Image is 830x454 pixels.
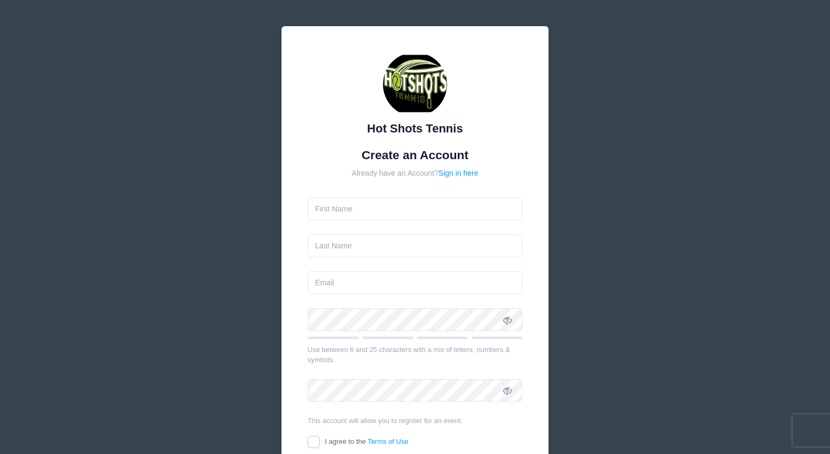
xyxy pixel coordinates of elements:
div: This account will allow you to register for an event. [308,416,523,426]
div: Already have an Account? [308,168,523,179]
a: Sign in here [439,169,479,177]
div: Use between 6 and 25 characters with a mix of letters, numbers & symbols. [308,345,523,365]
input: I agree to theTerms of Use [308,436,320,448]
input: First Name [308,198,523,221]
span: I agree to the [325,437,408,445]
h1: Create an Account [308,148,523,162]
div: Hot Shots Tennis [308,120,523,137]
a: Terms of Use [367,437,409,445]
input: Email [308,271,523,294]
img: Hot Shots Tennis [383,52,447,116]
input: Last Name [308,234,523,257]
